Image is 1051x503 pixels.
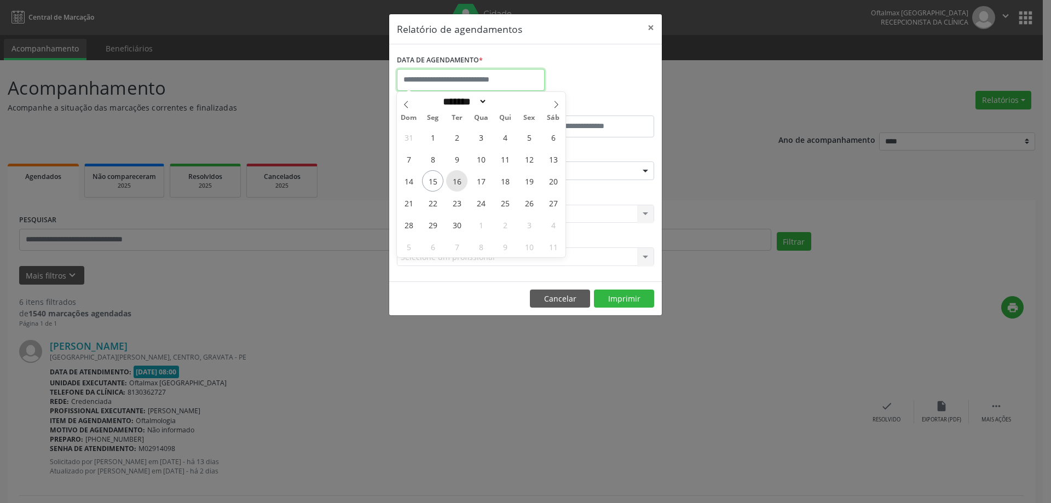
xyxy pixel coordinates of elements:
span: Setembro 27, 2025 [542,192,564,213]
span: Setembro 13, 2025 [542,148,564,170]
span: Outubro 9, 2025 [494,236,516,257]
button: Cancelar [530,290,590,308]
span: Setembro 3, 2025 [470,126,492,148]
span: Setembro 22, 2025 [422,192,443,213]
span: Setembro 1, 2025 [422,126,443,148]
span: Outubro 10, 2025 [518,236,540,257]
span: Setembro 21, 2025 [398,192,419,213]
span: Setembro 10, 2025 [470,148,492,170]
span: Setembro 7, 2025 [398,148,419,170]
span: Outubro 3, 2025 [518,214,540,235]
span: Dom [397,114,421,122]
span: Setembro 19, 2025 [518,170,540,192]
span: Setembro 29, 2025 [422,214,443,235]
span: Setembro 9, 2025 [446,148,467,170]
span: Sáb [541,114,565,122]
span: Setembro 24, 2025 [470,192,492,213]
span: Setembro 30, 2025 [446,214,467,235]
select: Month [439,96,487,107]
span: Outubro 4, 2025 [542,214,564,235]
span: Agosto 31, 2025 [398,126,419,148]
span: Setembro 25, 2025 [494,192,516,213]
span: Qui [493,114,517,122]
span: Setembro 8, 2025 [422,148,443,170]
span: Ter [445,114,469,122]
span: Setembro 6, 2025 [542,126,564,148]
span: Setembro 28, 2025 [398,214,419,235]
span: Outubro 8, 2025 [470,236,492,257]
span: Setembro 4, 2025 [494,126,516,148]
span: Setembro 14, 2025 [398,170,419,192]
span: Setembro 2, 2025 [446,126,467,148]
input: Year [487,96,523,107]
button: Imprimir [594,290,654,308]
button: Close [640,14,662,41]
span: Setembro 26, 2025 [518,192,540,213]
h5: Relatório de agendamentos [397,22,522,36]
span: Setembro 15, 2025 [422,170,443,192]
span: Outubro 6, 2025 [422,236,443,257]
span: Setembro 17, 2025 [470,170,492,192]
span: Setembro 11, 2025 [494,148,516,170]
span: Seg [421,114,445,122]
span: Sex [517,114,541,122]
span: Outubro 1, 2025 [470,214,492,235]
span: Outubro 5, 2025 [398,236,419,257]
span: Setembro 23, 2025 [446,192,467,213]
span: Setembro 16, 2025 [446,170,467,192]
span: Outubro 11, 2025 [542,236,564,257]
span: Setembro 12, 2025 [518,148,540,170]
span: Setembro 20, 2025 [542,170,564,192]
span: Outubro 2, 2025 [494,214,516,235]
label: ATÉ [528,99,654,115]
span: Qua [469,114,493,122]
span: Outubro 7, 2025 [446,236,467,257]
span: Setembro 5, 2025 [518,126,540,148]
label: DATA DE AGENDAMENTO [397,52,483,69]
span: Setembro 18, 2025 [494,170,516,192]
